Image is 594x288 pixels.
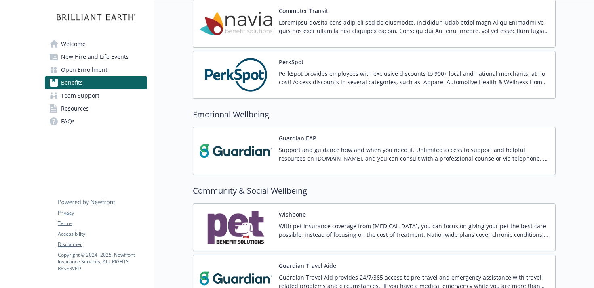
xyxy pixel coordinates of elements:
span: New Hire and Life Events [61,50,129,63]
a: Accessibility [58,230,147,238]
p: With pet insurance coverage from [MEDICAL_DATA], you can focus on giving your pet the best care p... [279,222,549,239]
img: Navia Benefit Solutions carrier logo [200,6,272,41]
button: Wishbone [279,210,306,219]
h2: Emotional Wellbeing [193,109,556,121]
button: PerkSpot [279,58,303,66]
button: Guardian EAP [279,134,316,142]
h2: Community & Social Wellbeing [193,185,556,197]
p: Loremipsu do/sita cons adip eli sed do eiusmodte. Incididun Utlab etdol magn Aliqu Enimadmi ve qu... [279,18,549,35]
button: Guardian Travel Aide [279,261,336,270]
a: New Hire and Life Events [45,50,147,63]
button: Commuter Transit [279,6,328,15]
img: PerkSpot carrier logo [200,58,272,92]
p: Support and guidance how and when you need it. Unlimited access to support and helpful resources ... [279,146,549,163]
img: Pet Benefit Solutions carrier logo [200,210,272,244]
p: PerkSpot provides employees with exclusive discounts to 900+ local and national merchants, at no ... [279,69,549,86]
a: Privacy [58,209,147,217]
a: Disclaimer [58,241,147,248]
a: Benefits [45,76,147,89]
a: Open Enrollment [45,63,147,76]
img: Guardian carrier logo [200,134,272,168]
a: FAQs [45,115,147,128]
span: Welcome [61,38,86,50]
a: Team Support [45,89,147,102]
p: Copyright © 2024 - 2025 , Newfront Insurance Services, ALL RIGHTS RESERVED [58,251,147,272]
span: Benefits [61,76,83,89]
span: FAQs [61,115,75,128]
a: Resources [45,102,147,115]
a: Welcome [45,38,147,50]
span: Resources [61,102,89,115]
span: Open Enrollment [61,63,107,76]
a: Terms [58,220,147,227]
span: Team Support [61,89,99,102]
